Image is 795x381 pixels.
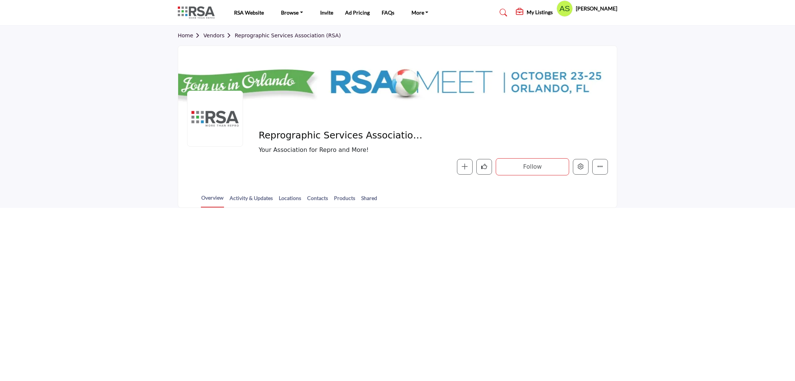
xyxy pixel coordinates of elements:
a: Ad Pricing [345,9,370,16]
a: Reprographic Services Association (RSA) [235,32,341,38]
h5: My Listings [527,9,553,16]
a: RSA Website [234,9,264,16]
a: Contacts [307,194,328,207]
a: Products [334,194,356,207]
span: Your Association for Repro and More! [259,146,497,154]
a: Vendors [204,32,235,38]
a: Home [178,32,204,38]
a: FAQs [382,9,394,16]
a: Overview [201,194,224,207]
a: Browse [276,7,308,18]
span: Reprographic Services Association (RSA) [259,129,427,142]
button: Follow [496,158,569,175]
a: Locations [278,194,302,207]
a: Search [492,7,512,19]
button: Edit company [573,159,589,175]
h5: [PERSON_NAME] [576,5,617,12]
img: site Logo [178,6,218,19]
button: Like [476,159,492,175]
a: More [406,7,434,18]
a: Shared [361,194,378,207]
button: Show hide supplier dropdown [556,0,573,17]
div: My Listings [516,8,553,17]
button: More details [592,159,608,175]
a: Invite [320,9,333,16]
a: Activity & Updates [229,194,273,207]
